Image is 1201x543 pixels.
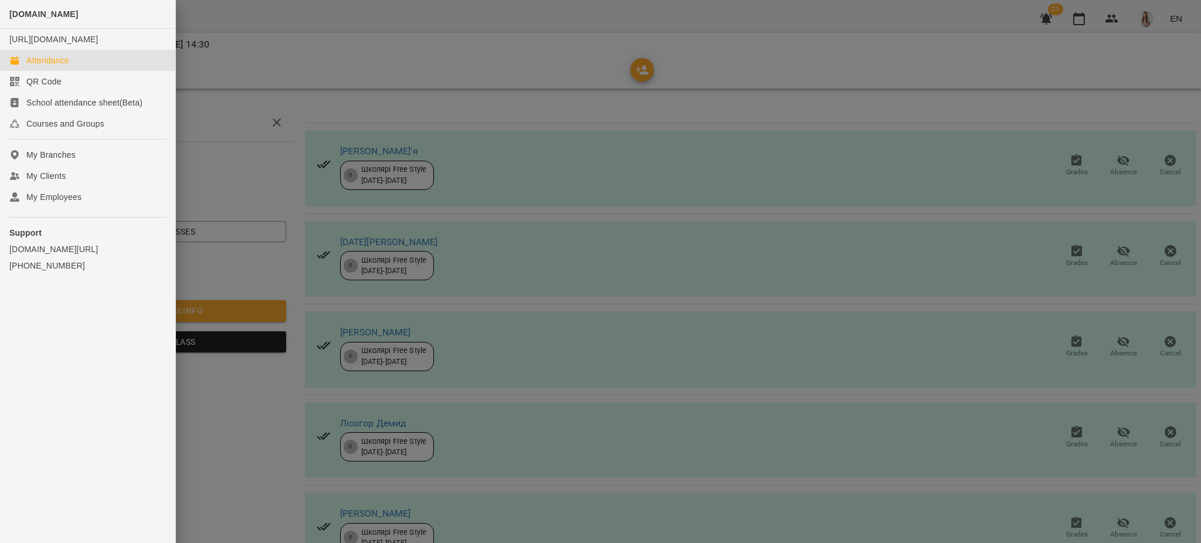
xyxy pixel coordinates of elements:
a: [URL][DOMAIN_NAME] [9,35,98,44]
div: Attendance [26,55,69,66]
div: My Branches [26,149,76,161]
div: My Clients [26,170,66,182]
p: Support [9,227,166,239]
a: [DOMAIN_NAME][URL] [9,243,166,255]
span: [DOMAIN_NAME] [9,9,79,19]
div: Courses and Groups [26,118,104,130]
div: School attendance sheet(Beta) [26,97,143,108]
div: My Employees [26,191,82,203]
div: QR Code [26,76,62,87]
a: [PHONE_NUMBER] [9,260,166,271]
